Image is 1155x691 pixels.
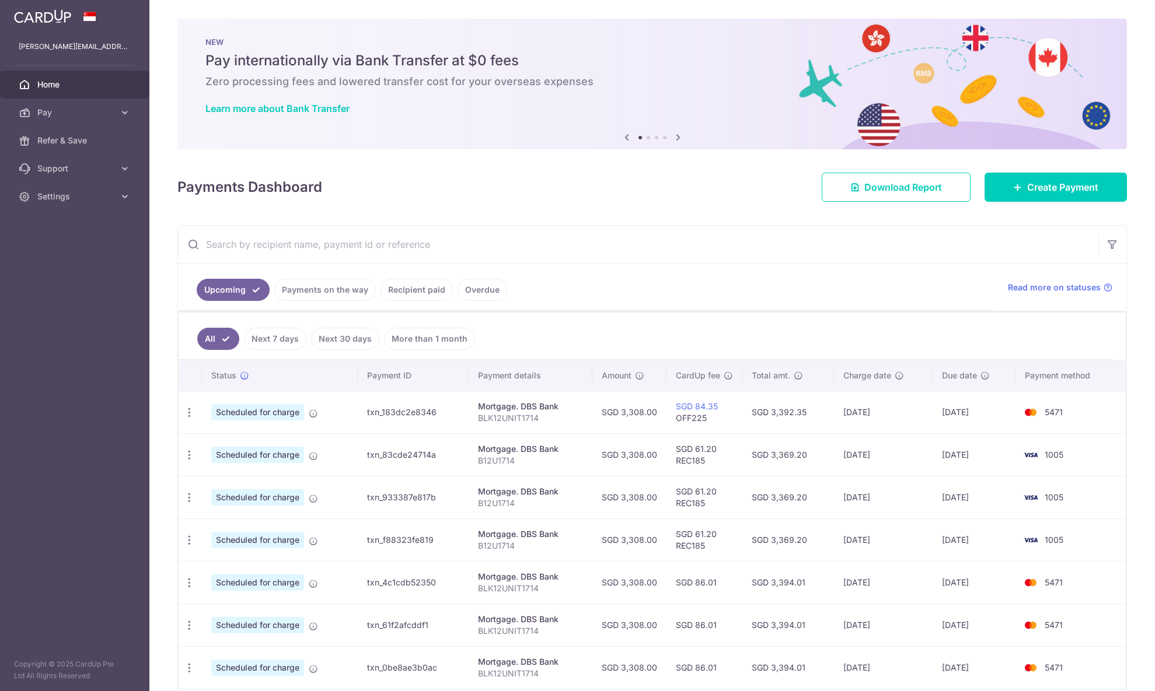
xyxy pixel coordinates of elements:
td: txn_61f2afcddf1 [358,604,469,646]
a: Next 30 days [311,328,379,350]
td: SGD 86.01 [667,604,742,646]
span: 1005 [1045,492,1063,502]
p: [PERSON_NAME][EMAIL_ADDRESS][DOMAIN_NAME] [19,41,131,52]
td: [DATE] [834,391,933,433]
span: Support [37,163,114,174]
span: Pay [37,107,114,118]
span: Total amt. [752,370,790,381]
img: Bank transfer banner [177,19,1127,149]
td: SGD 3,369.20 [742,476,835,518]
span: Scheduled for charge [211,532,304,548]
span: Create Payment [1027,180,1098,194]
td: SGD 3,394.01 [742,561,835,604]
span: Settings [37,191,114,202]
span: Home [37,79,114,90]
td: SGD 3,394.01 [742,604,835,646]
td: SGD 86.01 [667,561,742,604]
a: Payments on the way [274,279,376,301]
span: Scheduled for charge [211,447,304,463]
a: Learn more about Bank Transfer [205,103,350,114]
span: 1005 [1045,535,1063,545]
a: All [197,328,239,350]
th: Payment ID [358,360,469,391]
a: Next 7 days [244,328,306,350]
td: SGD 3,308.00 [592,561,667,604]
a: Recipient paid [381,279,453,301]
span: 5471 [1045,662,1063,672]
iframe: Opens a widget where you can find more information [1080,656,1143,685]
span: Download Report [864,180,942,194]
td: [DATE] [933,391,1016,433]
h5: Pay internationally via Bank Transfer at $0 fees [205,51,1099,70]
p: BLK12UNIT1714 [478,412,582,424]
td: [DATE] [933,518,1016,561]
th: Payment details [469,360,592,391]
p: BLK12UNIT1714 [478,583,582,594]
td: SGD 61.20 REC185 [667,433,742,476]
td: SGD 3,369.20 [742,518,835,561]
img: Bank Card [1019,576,1042,590]
td: txn_83cde24714a [358,433,469,476]
span: CardUp fee [676,370,720,381]
div: Mortgage. DBS Bank [478,656,582,668]
div: Mortgage. DBS Bank [478,613,582,625]
td: [DATE] [933,476,1016,518]
a: Upcoming [197,279,270,301]
td: SGD 3,308.00 [592,604,667,646]
img: Bank Card [1019,448,1042,462]
span: 5471 [1045,577,1063,587]
td: SGD 86.01 [667,646,742,689]
td: SGD 61.20 REC185 [667,476,742,518]
a: More than 1 month [384,328,475,350]
img: Bank Card [1019,405,1042,419]
td: txn_f88323fe819 [358,518,469,561]
p: B12U1714 [478,540,582,552]
td: [DATE] [933,561,1016,604]
a: Download Report [822,173,971,202]
td: SGD 3,394.01 [742,646,835,689]
span: 5471 [1045,620,1063,630]
td: SGD 3,369.20 [742,433,835,476]
p: B12U1714 [478,497,582,509]
span: 1005 [1045,450,1063,460]
input: Search by recipient name, payment id or reference [178,226,1098,263]
td: [DATE] [933,433,1016,476]
span: Status [211,370,236,381]
img: Bank Card [1019,618,1042,632]
span: Charge date [843,370,891,381]
span: Amount [602,370,631,381]
td: SGD 3,392.35 [742,391,835,433]
a: SGD 84.35 [676,401,718,411]
td: [DATE] [933,646,1016,689]
span: Refer & Save [37,135,114,146]
td: [DATE] [834,476,933,518]
h4: Payments Dashboard [177,177,322,198]
td: [DATE] [834,646,933,689]
div: Mortgage. DBS Bank [478,401,582,412]
td: SGD 3,308.00 [592,391,667,433]
td: [DATE] [834,604,933,646]
div: Mortgage. DBS Bank [478,571,582,583]
a: Create Payment [985,173,1127,202]
img: Bank Card [1019,490,1042,504]
td: [DATE] [834,433,933,476]
span: Due date [942,370,977,381]
td: SGD 3,308.00 [592,433,667,476]
td: [DATE] [834,561,933,604]
h6: Zero processing fees and lowered transfer cost for your overseas expenses [205,75,1099,89]
td: SGD 3,308.00 [592,476,667,518]
div: Mortgage. DBS Bank [478,486,582,497]
img: Bank Card [1019,661,1042,675]
td: SGD 3,308.00 [592,518,667,561]
td: txn_0be8ae3b0ac [358,646,469,689]
p: BLK12UNIT1714 [478,668,582,679]
td: [DATE] [834,518,933,561]
p: BLK12UNIT1714 [478,625,582,637]
div: Mortgage. DBS Bank [478,443,582,455]
span: 5471 [1045,407,1063,417]
td: txn_183dc2e8346 [358,391,469,433]
span: Scheduled for charge [211,660,304,676]
span: Read more on statuses [1008,282,1101,293]
span: Scheduled for charge [211,489,304,506]
span: Scheduled for charge [211,404,304,420]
